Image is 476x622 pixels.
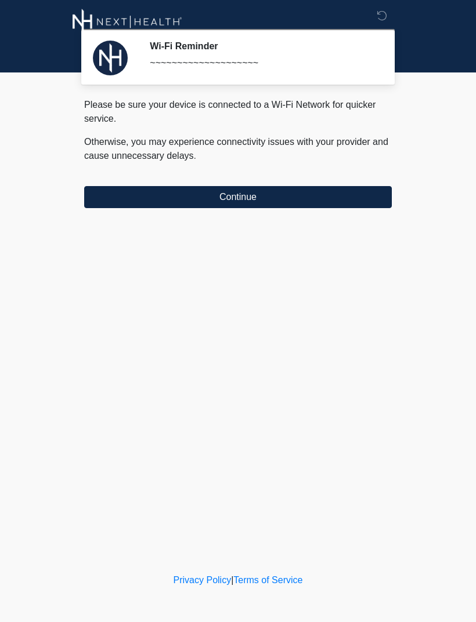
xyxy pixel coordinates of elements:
[73,9,182,35] img: Next-Health Montecito Logo
[150,56,374,70] div: ~~~~~~~~~~~~~~~~~~~~
[84,135,392,163] p: Otherwise, you may experience connectivity issues with your provider and cause unnecessary delays
[231,575,233,585] a: |
[150,41,374,52] h2: Wi-Fi Reminder
[174,575,232,585] a: Privacy Policy
[233,575,302,585] a: Terms of Service
[93,41,128,75] img: Agent Avatar
[84,98,392,126] p: Please be sure your device is connected to a Wi-Fi Network for quicker service.
[84,186,392,208] button: Continue
[194,151,196,161] span: .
